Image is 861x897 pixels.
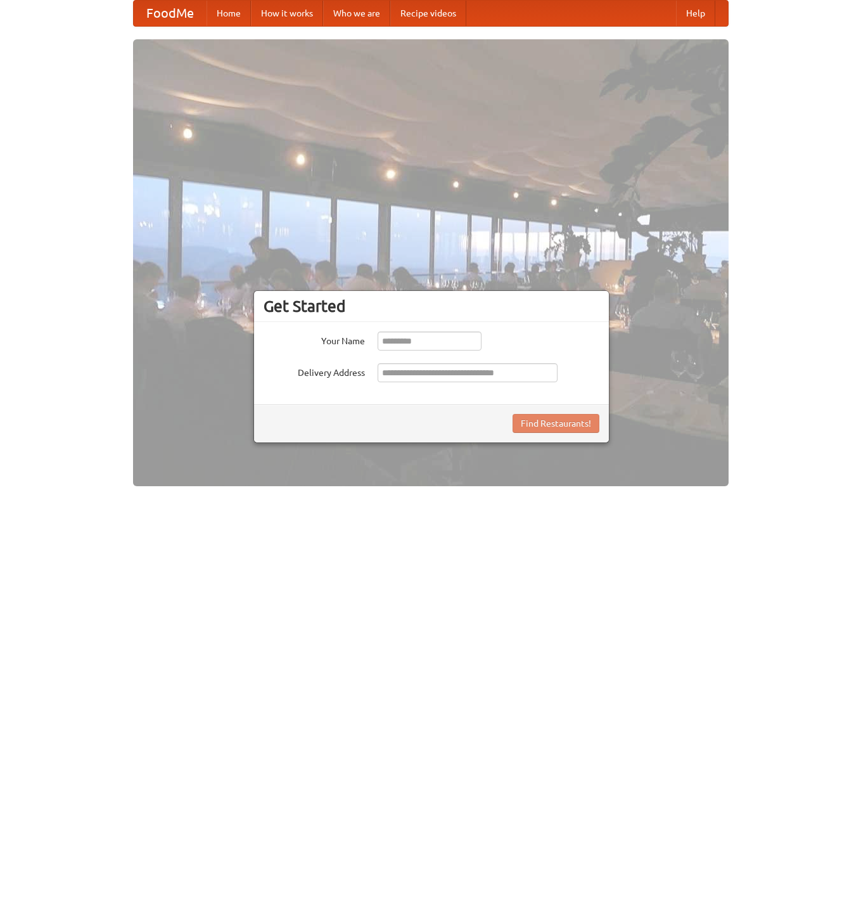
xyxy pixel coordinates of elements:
[134,1,207,26] a: FoodMe
[676,1,715,26] a: Help
[264,363,365,379] label: Delivery Address
[264,297,599,316] h3: Get Started
[513,414,599,433] button: Find Restaurants!
[207,1,251,26] a: Home
[264,332,365,347] label: Your Name
[323,1,390,26] a: Who we are
[251,1,323,26] a: How it works
[390,1,466,26] a: Recipe videos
